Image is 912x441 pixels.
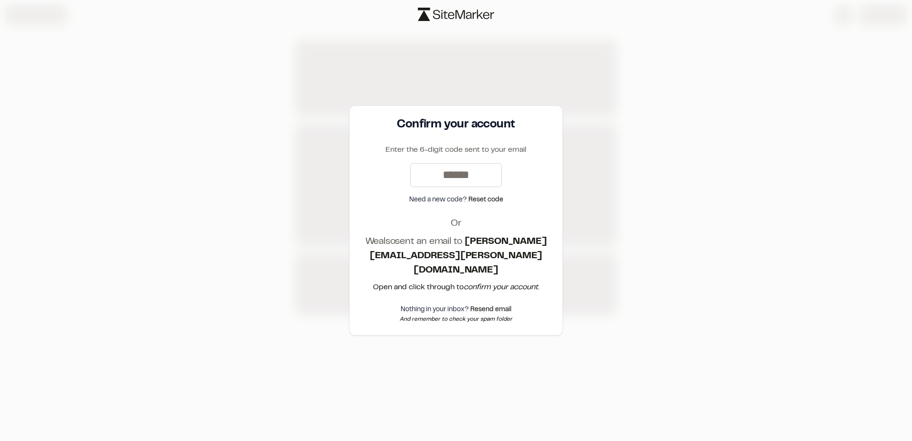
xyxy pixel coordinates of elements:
em: confirm your account [464,284,538,291]
div: And remember to check your spam folder [361,315,551,324]
button: Resend email [470,304,511,315]
div: Nothing in your inbox? [361,304,551,315]
img: logo-black-rebrand.svg [418,8,494,21]
h2: Or [361,217,551,231]
h3: Confirm your account [361,117,551,133]
strong: [PERSON_NAME][EMAIL_ADDRESS][PERSON_NAME][DOMAIN_NAME] [370,238,547,274]
p: Open and click through to . [361,282,551,293]
button: Reset code [468,195,503,205]
h1: We also sent an email to [361,235,551,278]
p: Enter the 6-digit code sent to your email [361,144,551,156]
div: Need a new code? [361,195,551,205]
